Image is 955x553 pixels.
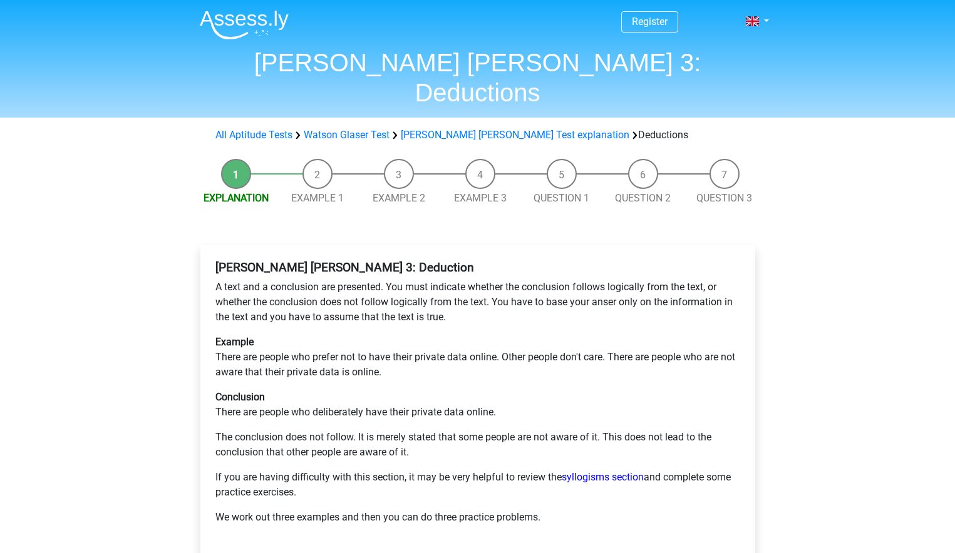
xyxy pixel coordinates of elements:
b: [PERSON_NAME] [PERSON_NAME] 3: Deduction [215,260,474,275]
p: The conclusion does not follow. It is merely stated that some people are not aware of it. This do... [215,430,740,460]
img: Assessly [200,10,289,39]
a: Example 1 [291,192,344,204]
p: There are people who prefer not to have their private data online. Other people don't care. There... [215,335,740,380]
p: If you are having difficulty with this section, it may be very helpful to review the and complete... [215,470,740,500]
a: syllogisms section [562,471,644,483]
a: Question 3 [696,192,752,204]
a: Watson Glaser Test [304,129,390,141]
a: Question 2 [615,192,671,204]
a: Example 3 [454,192,507,204]
p: There are people who deliberately have their private data online. [215,390,740,420]
b: Conclusion [215,391,265,403]
h1: [PERSON_NAME] [PERSON_NAME] 3: Deductions [190,48,766,108]
a: Explanation [204,192,269,204]
p: A text and a conclusion are presented. You must indicate whether the conclusion follows logically... [215,280,740,325]
div: Deductions [210,128,745,143]
b: Example [215,336,254,348]
a: Register [632,16,668,28]
p: We work out three examples and then you can do three practice problems. [215,510,740,525]
a: [PERSON_NAME] [PERSON_NAME] Test explanation [401,129,629,141]
a: Question 1 [534,192,589,204]
a: All Aptitude Tests [215,129,292,141]
a: Example 2 [373,192,425,204]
